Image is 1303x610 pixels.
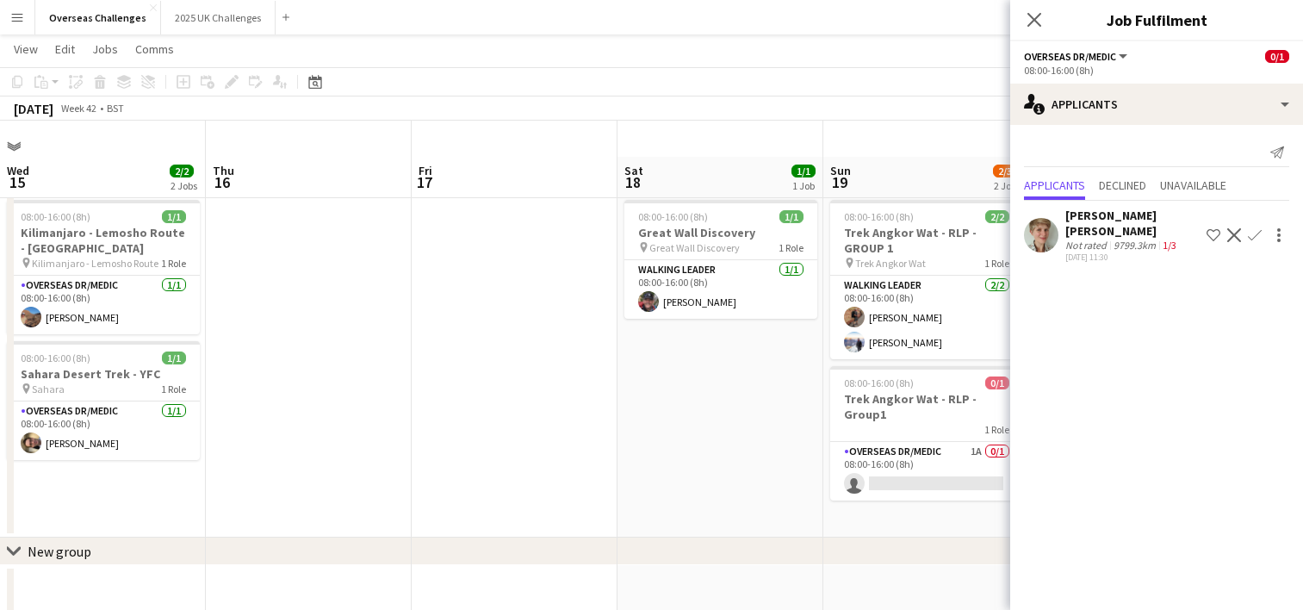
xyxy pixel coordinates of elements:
[57,102,100,115] span: Week 42
[28,543,91,560] div: New group
[638,210,708,223] span: 08:00-16:00 (8h)
[170,165,194,177] span: 2/2
[7,276,200,334] app-card-role: Overseas Dr/Medic1/108:00-16:00 (8h)[PERSON_NAME]
[828,172,851,192] span: 19
[14,41,38,57] span: View
[1024,50,1116,63] span: Overseas Dr/Medic
[1160,179,1226,191] span: Unavailable
[830,366,1023,501] app-job-card: 08:00-16:00 (8h)0/1Trek Angkor Wat - RLP - Group11 RoleOverseas Dr/Medic1A0/108:00-16:00 (8h)
[994,179,1021,192] div: 2 Jobs
[135,41,174,57] span: Comms
[7,366,200,382] h3: Sahara Desert Trek - YFC
[162,210,186,223] span: 1/1
[779,210,804,223] span: 1/1
[830,163,851,178] span: Sun
[1065,252,1200,263] div: [DATE] 11:30
[792,179,815,192] div: 1 Job
[7,200,200,334] app-job-card: 08:00-16:00 (8h)1/1Kilimanjaro - Lemosho Route - [GEOGRAPHIC_DATA] Kilimanjaro - Lemosho Route1 R...
[419,163,432,178] span: Fri
[35,1,161,34] button: Overseas Challenges
[7,401,200,460] app-card-role: Overseas Dr/Medic1/108:00-16:00 (8h)[PERSON_NAME]
[7,341,200,460] app-job-card: 08:00-16:00 (8h)1/1Sahara Desert Trek - YFC Sahara1 RoleOverseas Dr/Medic1/108:00-16:00 (8h)[PERS...
[830,442,1023,501] app-card-role: Overseas Dr/Medic1A0/108:00-16:00 (8h)
[4,172,29,192] span: 15
[128,38,181,60] a: Comms
[416,172,432,192] span: 17
[624,260,817,319] app-card-role: Walking Leader1/108:00-16:00 (8h)[PERSON_NAME]
[7,38,45,60] a: View
[1065,208,1200,239] div: [PERSON_NAME] [PERSON_NAME]
[107,102,124,115] div: BST
[7,163,29,178] span: Wed
[985,210,1009,223] span: 2/2
[32,383,65,395] span: Sahara
[1265,50,1289,63] span: 0/1
[1010,9,1303,31] h3: Job Fulfilment
[48,38,82,60] a: Edit
[55,41,75,57] span: Edit
[1024,179,1085,191] span: Applicants
[622,172,643,192] span: 18
[779,241,804,254] span: 1 Role
[14,100,53,117] div: [DATE]
[161,383,186,395] span: 1 Role
[210,172,234,192] span: 16
[830,391,1023,422] h3: Trek Angkor Wat - RLP - Group1
[1163,239,1176,252] app-skills-label: 1/3
[993,165,1017,177] span: 2/3
[162,352,186,364] span: 1/1
[32,257,158,270] span: Kilimanjaro - Lemosho Route
[1065,239,1110,252] div: Not rated
[161,257,186,270] span: 1 Role
[7,225,200,256] h3: Kilimanjaro - Lemosho Route - [GEOGRAPHIC_DATA]
[1024,64,1289,77] div: 08:00-16:00 (8h)
[21,352,90,364] span: 08:00-16:00 (8h)
[1010,84,1303,125] div: Applicants
[844,377,914,389] span: 08:00-16:00 (8h)
[624,200,817,319] app-job-card: 08:00-16:00 (8h)1/1Great Wall Discovery Great Wall Discovery1 RoleWalking Leader1/108:00-16:00 (8...
[1024,50,1130,63] button: Overseas Dr/Medic
[1110,239,1159,252] div: 9799.3km
[830,276,1023,359] app-card-role: Walking Leader2/208:00-16:00 (8h)[PERSON_NAME][PERSON_NAME]
[984,423,1009,436] span: 1 Role
[984,257,1009,270] span: 1 Role
[624,225,817,240] h3: Great Wall Discovery
[985,377,1009,389] span: 0/1
[171,179,197,192] div: 2 Jobs
[85,38,125,60] a: Jobs
[791,165,816,177] span: 1/1
[844,210,914,223] span: 08:00-16:00 (8h)
[855,257,926,270] span: Trek Angkor Wat
[830,200,1023,359] app-job-card: 08:00-16:00 (8h)2/2Trek Angkor Wat - RLP - GROUP 1 Trek Angkor Wat1 RoleWalking Leader2/208:00-16...
[213,163,234,178] span: Thu
[624,163,643,178] span: Sat
[92,41,118,57] span: Jobs
[830,225,1023,256] h3: Trek Angkor Wat - RLP - GROUP 1
[1099,179,1146,191] span: Declined
[21,210,90,223] span: 08:00-16:00 (8h)
[161,1,276,34] button: 2025 UK Challenges
[649,241,740,254] span: Great Wall Discovery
